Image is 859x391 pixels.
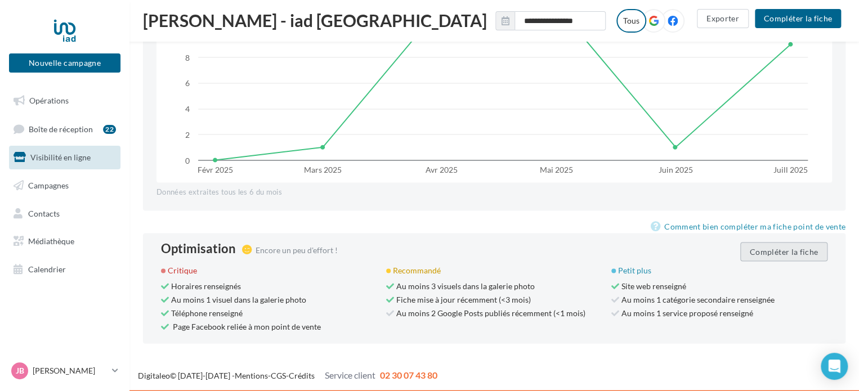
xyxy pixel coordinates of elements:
span: Encore un peu d'effort ! [256,245,338,254]
span: Campagnes [28,181,69,190]
span: [PERSON_NAME] - iad [GEOGRAPHIC_DATA] [143,12,487,29]
div: Petit plus [611,264,827,276]
span: Horaires renseignés [161,281,241,290]
text: 2 [185,129,190,139]
div: Recommandé [386,264,602,276]
text: 6 [185,78,190,87]
button: Exporter [697,9,749,28]
span: Téléphone renseigné [161,308,243,317]
span: Au moins 3 visuels dans la galerie photo [386,281,535,290]
text: Juill 2025 [773,164,808,174]
span: Au moins 1 visuel dans la galerie photo [161,294,306,304]
span: Service client [325,369,375,380]
text: 4 [185,104,190,113]
a: JB [PERSON_NAME] [9,360,120,381]
div: Optimisation [161,242,236,254]
a: Médiathèque [7,230,123,253]
a: Crédits [289,370,315,380]
span: Boîte de réception [29,124,93,133]
a: Calendrier [7,258,123,281]
text: Mars 2025 [304,164,342,174]
span: JB [16,365,24,376]
text: Mai 2025 [540,164,573,174]
text: Avr 2025 [426,164,458,174]
span: Calendrier [28,264,66,274]
span: Médiathèque [28,236,74,246]
p: [PERSON_NAME] [33,365,108,376]
text: 0 [185,155,190,165]
a: Visibilité en ligne [7,146,123,169]
span: Contacts [28,208,60,218]
a: CGS [271,370,286,380]
a: Digitaleo [138,370,170,380]
a: Mentions [235,370,268,380]
div: Données extraites tous les 6 du mois [156,187,832,197]
span: Site web renseigné [611,281,686,290]
button: Nouvelle campagne [9,53,120,73]
text: 8 [185,52,190,62]
span: Visibilité en ligne [30,152,91,162]
button: Compléter la fiche [740,242,827,261]
span: © [DATE]-[DATE] - - - [138,370,437,380]
a: Opérations [7,89,123,113]
a: Comment bien compléter ma fiche point de vente [651,219,845,233]
span: Au moins 1 service proposé renseigné [611,308,753,317]
a: Campagnes [7,174,123,197]
div: Critique [161,264,377,276]
text: Juin 2025 [658,164,692,174]
span: Au moins 2 Google Posts publiés récemment (<1 mois) [386,308,585,317]
div: 22 [103,125,116,134]
span: 02 30 07 43 80 [380,369,437,380]
label: Tous [616,9,646,33]
div: Open Intercom Messenger [821,353,848,380]
span: Au moins 1 catégorie secondaire renseignée [611,294,775,304]
a: Compléter la fiche [750,13,845,23]
a: Contacts [7,202,123,226]
text: Févr 2025 [198,164,233,174]
button: Compléter la fiche [755,9,841,28]
span: Fiche mise à jour récemment (<3 mois) [386,294,531,304]
a: Page Facebook reliée à mon point de vente [173,321,321,331]
a: Boîte de réception22 [7,117,123,141]
span: Opérations [29,96,69,105]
